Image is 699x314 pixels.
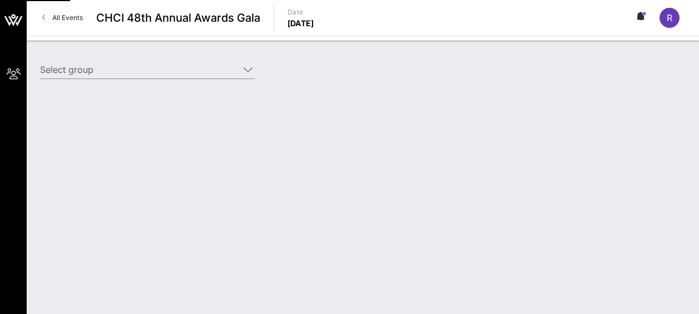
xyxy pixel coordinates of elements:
[287,7,314,18] p: Date
[52,13,83,22] span: All Events
[667,12,672,23] span: R
[96,9,260,26] span: CHCI 48th Annual Awards Gala
[287,18,314,29] p: [DATE]
[660,8,680,28] div: R
[36,9,90,27] a: All Events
